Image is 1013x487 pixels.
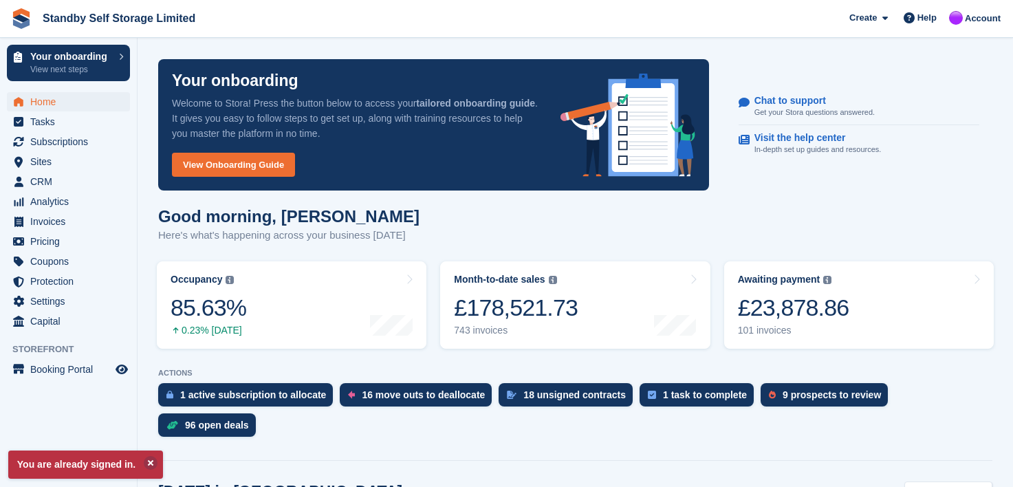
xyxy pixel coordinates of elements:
[30,132,113,151] span: Subscriptions
[7,192,130,211] a: menu
[30,360,113,379] span: Booking Portal
[7,132,130,151] a: menu
[754,107,875,118] p: Get your Stora questions answered.
[30,92,113,111] span: Home
[549,276,557,284] img: icon-info-grey-7440780725fd019a000dd9b08b2336e03edf1995a4989e88bcd33f0948082b44.svg
[560,74,695,177] img: onboarding-info-6c161a55d2c0e0a8cae90662b2fe09162a5109e8cc188191df67fb4f79e88e88.svg
[30,212,113,231] span: Invoices
[30,63,112,76] p: View next steps
[30,112,113,131] span: Tasks
[754,95,864,107] p: Chat to support
[340,383,499,413] a: 16 move outs to deallocate
[738,274,820,285] div: Awaiting payment
[7,92,130,111] a: menu
[30,252,113,271] span: Coupons
[7,252,130,271] a: menu
[172,73,298,89] p: Your onboarding
[440,261,710,349] a: Month-to-date sales £178,521.73 743 invoices
[37,7,201,30] a: Standby Self Storage Limited
[172,96,538,141] p: Welcome to Stora! Press the button below to access your . It gives you easy to follow steps to ge...
[7,232,130,251] a: menu
[12,343,137,356] span: Storefront
[738,294,849,322] div: £23,878.86
[7,152,130,171] a: menu
[724,261,994,349] a: Awaiting payment £23,878.86 101 invoices
[769,391,776,399] img: prospect-51fa495bee0391a8d652442698ab0144808aea92771e9ea1ae160a38d050c398.svg
[761,383,895,413] a: 9 prospects to review
[158,207,420,226] h1: Good morning, [PERSON_NAME]
[849,11,877,25] span: Create
[226,276,234,284] img: icon-info-grey-7440780725fd019a000dd9b08b2336e03edf1995a4989e88bcd33f0948082b44.svg
[158,369,992,378] p: ACTIONS
[754,132,871,144] p: Visit the help center
[7,272,130,291] a: menu
[166,390,173,399] img: active_subscription_to_allocate_icon-d502201f5373d7db506a760aba3b589e785aa758c864c3986d89f69b8ff3...
[171,294,246,322] div: 85.63%
[30,52,112,61] p: Your onboarding
[30,272,113,291] span: Protection
[158,383,340,413] a: 1 active subscription to allocate
[454,274,545,285] div: Month-to-date sales
[171,325,246,336] div: 0.23% [DATE]
[30,232,113,251] span: Pricing
[507,391,516,399] img: contract_signature_icon-13c848040528278c33f63329250d36e43548de30e8caae1d1a13099fd9432cc5.svg
[7,360,130,379] a: menu
[166,420,178,430] img: deal-1b604bf984904fb50ccaf53a9ad4b4a5d6e5aea283cecdc64d6e3604feb123c2.svg
[648,391,656,399] img: task-75834270c22a3079a89374b754ae025e5fb1db73e45f91037f5363f120a921f8.svg
[362,389,485,400] div: 16 move outs to deallocate
[454,294,578,322] div: £178,521.73
[11,8,32,29] img: stora-icon-8386f47178a22dfd0bd8f6a31ec36ba5ce8667c1dd55bd0f319d3a0aa187defe.svg
[158,228,420,243] p: Here's what's happening across your business [DATE]
[739,88,979,126] a: Chat to support Get your Stora questions answered.
[738,325,849,336] div: 101 invoices
[754,144,882,155] p: In-depth set up guides and resources.
[949,11,963,25] img: Sue Ford
[7,312,130,331] a: menu
[158,413,263,444] a: 96 open deals
[113,361,130,378] a: Preview store
[30,152,113,171] span: Sites
[499,383,640,413] a: 18 unsigned contracts
[663,389,747,400] div: 1 task to complete
[30,292,113,311] span: Settings
[823,276,831,284] img: icon-info-grey-7440780725fd019a000dd9b08b2336e03edf1995a4989e88bcd33f0948082b44.svg
[7,112,130,131] a: menu
[30,312,113,331] span: Capital
[7,292,130,311] a: menu
[348,391,355,399] img: move_outs_to_deallocate_icon-f764333ba52eb49d3ac5e1228854f67142a1ed5810a6f6cc68b1a99e826820c5.svg
[640,383,761,413] a: 1 task to complete
[185,420,249,431] div: 96 open deals
[172,153,295,177] a: View Onboarding Guide
[7,45,130,81] a: Your onboarding View next steps
[7,212,130,231] a: menu
[965,12,1001,25] span: Account
[7,172,130,191] a: menu
[8,451,163,479] p: You are already signed in.
[180,389,326,400] div: 1 active subscription to allocate
[30,172,113,191] span: CRM
[171,274,222,285] div: Occupancy
[523,389,626,400] div: 18 unsigned contracts
[454,325,578,336] div: 743 invoices
[783,389,881,400] div: 9 prospects to review
[917,11,937,25] span: Help
[739,125,979,162] a: Visit the help center In-depth set up guides and resources.
[30,192,113,211] span: Analytics
[416,98,535,109] strong: tailored onboarding guide
[157,261,426,349] a: Occupancy 85.63% 0.23% [DATE]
